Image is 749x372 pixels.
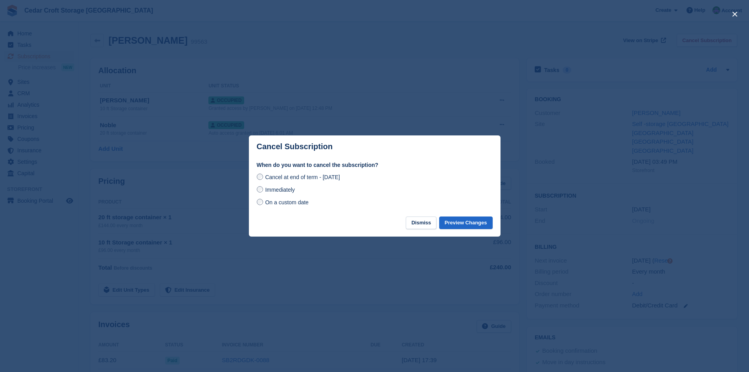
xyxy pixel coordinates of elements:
button: Dismiss [406,217,436,229]
input: Cancel at end of term - [DATE] [257,174,263,180]
button: Preview Changes [439,217,493,229]
span: On a custom date [265,199,309,205]
input: On a custom date [257,199,263,205]
button: close [729,8,741,20]
span: Immediately [265,187,294,193]
label: When do you want to cancel the subscription? [257,161,493,169]
span: Cancel at end of term - [DATE] [265,174,340,180]
input: Immediately [257,186,263,192]
p: Cancel Subscription [257,142,333,151]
